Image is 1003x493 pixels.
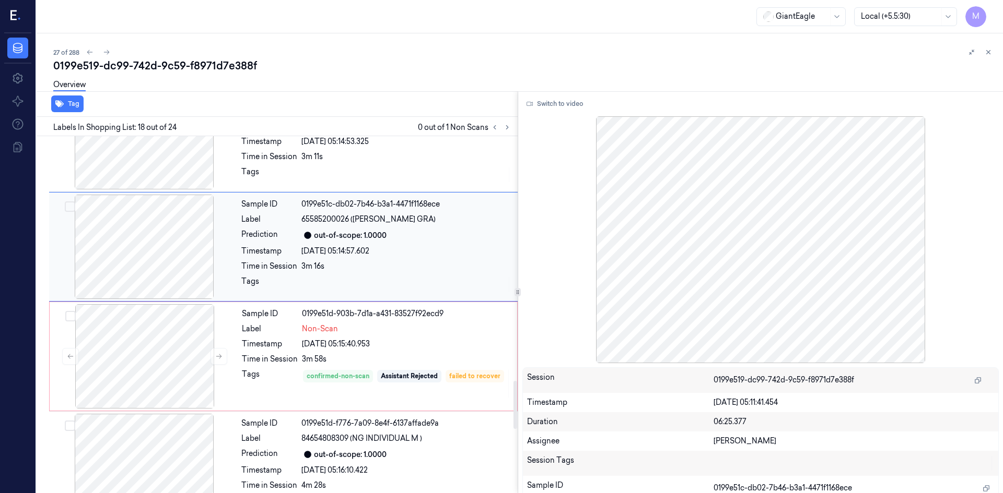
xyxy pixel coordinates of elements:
div: Time in Session [242,354,298,365]
div: out-of-scope: 1.0000 [314,449,387,460]
div: Prediction [241,448,297,461]
div: [DATE] 05:15:40.953 [302,339,511,350]
div: Session [527,372,714,389]
div: Timestamp [527,397,714,408]
div: Timestamp [241,246,297,257]
div: [PERSON_NAME] [714,436,994,447]
div: 4m 28s [301,480,511,491]
div: 3m 11s [301,151,511,162]
div: out-of-scope: 1.0000 [314,230,387,241]
div: Sample ID [241,418,297,429]
div: Sample ID [242,308,298,319]
button: Select row [65,201,75,212]
div: confirmed-non-scan [307,371,369,381]
div: 06:25.377 [714,416,994,427]
div: Sample ID [241,199,297,210]
button: Tag [51,95,84,112]
span: 27 of 288 [53,48,79,57]
div: [DATE] 05:11:41.454 [714,397,994,408]
div: Tags [241,276,297,293]
a: Overview [53,79,86,91]
button: Select row [65,311,76,321]
div: Duration [527,416,714,427]
div: Timestamp [242,339,298,350]
button: Switch to video [522,95,588,112]
div: Tags [241,166,297,183]
div: failed to recover [449,371,500,381]
span: Labels In Shopping List: 18 out of 24 [53,122,177,133]
div: 3m 58s [302,354,511,365]
div: Label [241,214,297,225]
div: 0199e51d-903b-7d1a-a431-83527f92ecd9 [302,308,511,319]
span: 65585200026 ([PERSON_NAME] GRA) [301,214,436,225]
div: Label [241,433,297,444]
div: Assistant Rejected [381,371,438,381]
div: Prediction [241,229,297,242]
span: 0 out of 1 Non Scans [418,121,514,134]
span: 84654808309 (NG INDIVIDUAL M ) [301,433,422,444]
div: 0199e51c-db02-7b46-b3a1-4471f1168ece [301,199,511,210]
div: Label [242,323,298,334]
button: M [965,6,986,27]
div: [DATE] 05:16:10.422 [301,465,511,476]
button: Select row [65,420,75,431]
span: 0199e519-dc99-742d-9c59-f8971d7e388f [714,375,854,386]
div: [DATE] 05:14:57.602 [301,246,511,257]
div: Assignee [527,436,714,447]
div: Time in Session [241,151,297,162]
div: [DATE] 05:14:53.325 [301,136,511,147]
div: Timestamp [241,136,297,147]
div: Tags [242,369,298,399]
span: Non-Scan [302,323,338,334]
div: Time in Session [241,480,297,491]
div: Session Tags [527,455,714,472]
div: Time in Session [241,261,297,272]
div: Timestamp [241,465,297,476]
div: 0199e51d-f776-7a09-8e4f-6137affade9a [301,418,511,429]
div: 3m 16s [301,261,511,272]
div: 0199e519-dc99-742d-9c59-f8971d7e388f [53,58,995,73]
